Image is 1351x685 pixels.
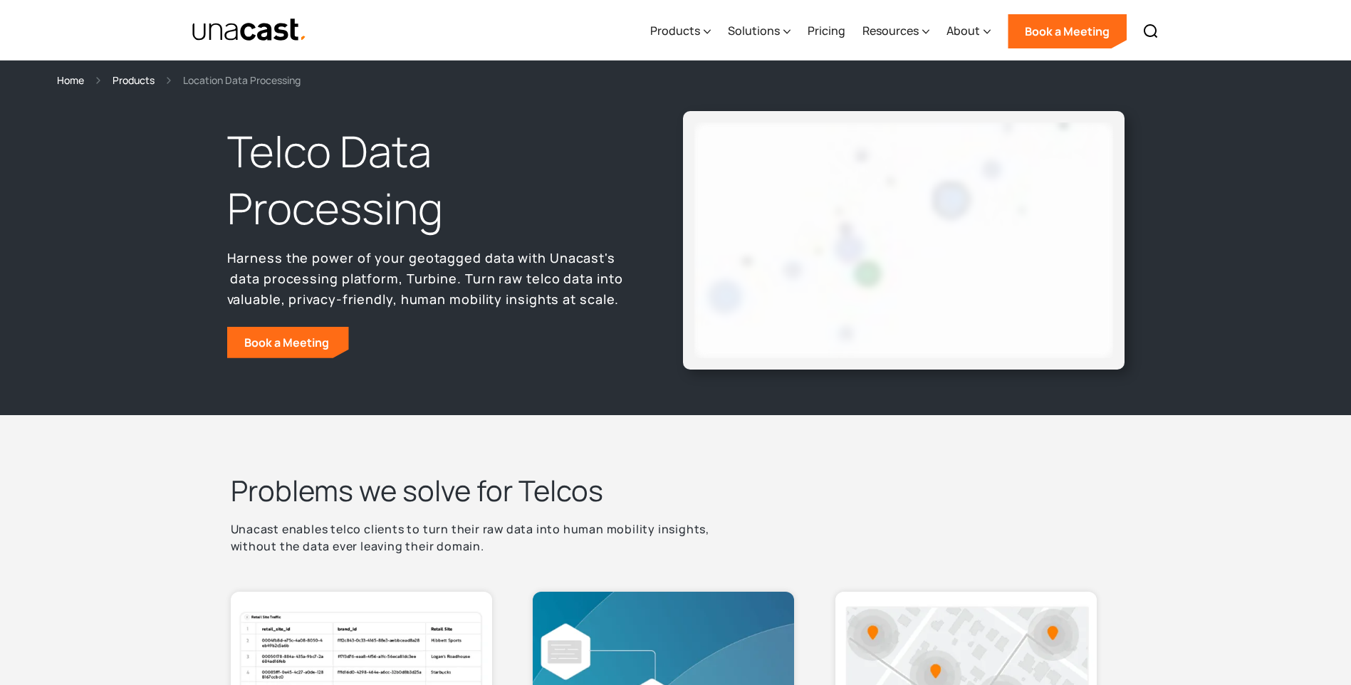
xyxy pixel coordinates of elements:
[1008,14,1127,48] a: Book a Meeting
[231,521,732,555] p: Unacast enables telco clients to turn their raw data into human mobility insights, without the da...
[113,72,155,88] a: Products
[57,72,84,88] a: Home
[183,72,301,88] div: Location Data Processing
[227,327,349,358] a: Book a Meeting
[728,22,780,39] div: Solutions
[227,248,630,309] p: Harness the power of your geotagged data with Unacast's data processing platform, Turbine. Turn r...
[192,18,308,43] a: home
[728,2,791,61] div: Solutions
[650,22,700,39] div: Products
[1142,23,1159,40] img: Search icon
[650,2,711,61] div: Products
[946,2,991,61] div: About
[231,472,1121,509] h2: Problems we solve for Telcos
[192,18,308,43] img: Unacast text logo
[808,2,845,61] a: Pricing
[946,22,980,39] div: About
[862,2,929,61] div: Resources
[862,22,919,39] div: Resources
[227,123,630,237] h1: Telco Data Processing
